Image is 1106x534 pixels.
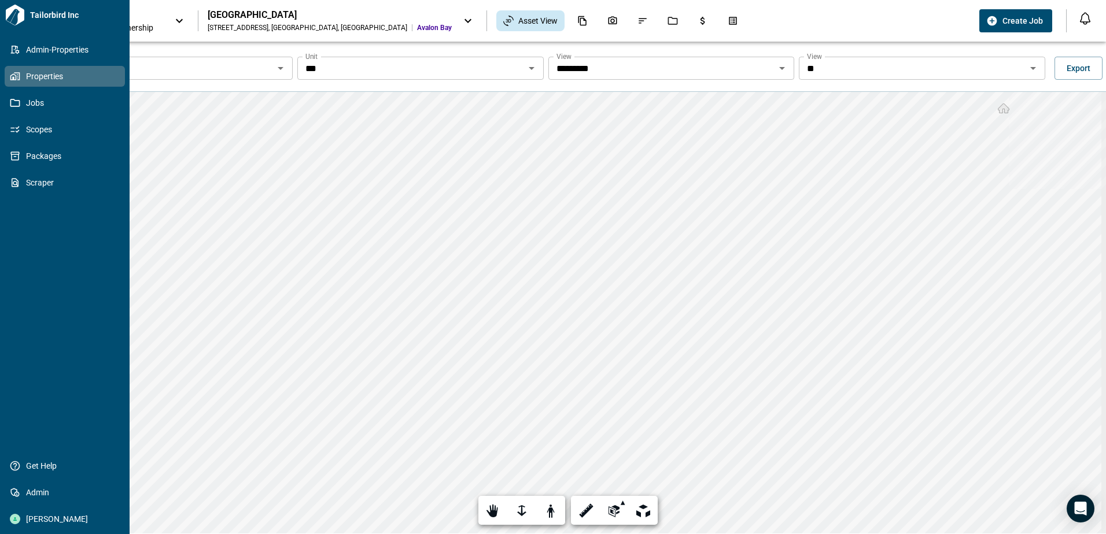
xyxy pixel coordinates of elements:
a: Admin-Properties [5,39,125,60]
button: Open [523,60,540,76]
span: Get Help [20,460,114,472]
span: Admin [20,487,114,498]
span: Create Job [1002,15,1043,27]
a: Admin [5,482,125,503]
a: Jobs [5,92,125,113]
span: Properties [20,71,114,82]
a: Properties [5,66,125,87]
span: Scopes [20,124,114,135]
span: Jobs [20,97,114,109]
div: Open Intercom Messenger [1067,495,1094,522]
button: Open notification feed [1076,9,1094,28]
span: Tailorbird Inc [25,9,125,21]
div: [STREET_ADDRESS] , [GEOGRAPHIC_DATA] , [GEOGRAPHIC_DATA] [208,23,407,32]
span: Export [1067,62,1090,74]
div: Asset View [496,10,565,31]
span: [PERSON_NAME] [20,513,114,525]
div: Takeoff Center [721,11,745,31]
div: [GEOGRAPHIC_DATA] [208,9,452,21]
label: View [556,51,572,61]
label: Unit [305,51,318,61]
button: Export [1055,57,1103,80]
label: View [807,51,822,61]
div: Photos [600,11,625,31]
button: Create Job [979,9,1052,32]
div: Jobs [661,11,685,31]
a: Scopes [5,119,125,140]
button: Open [1025,60,1041,76]
div: Budgets [691,11,715,31]
a: Packages [5,146,125,166]
button: Open [272,60,289,76]
div: Documents [570,11,595,31]
span: Packages [20,150,114,162]
a: Scraper [5,172,125,193]
button: Open [774,60,790,76]
span: Avalon Bay [417,23,452,32]
span: Admin-Properties [20,44,114,55]
span: Scraper [20,177,114,188]
span: Asset View [518,15,558,27]
div: Issues & Info [631,11,655,31]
